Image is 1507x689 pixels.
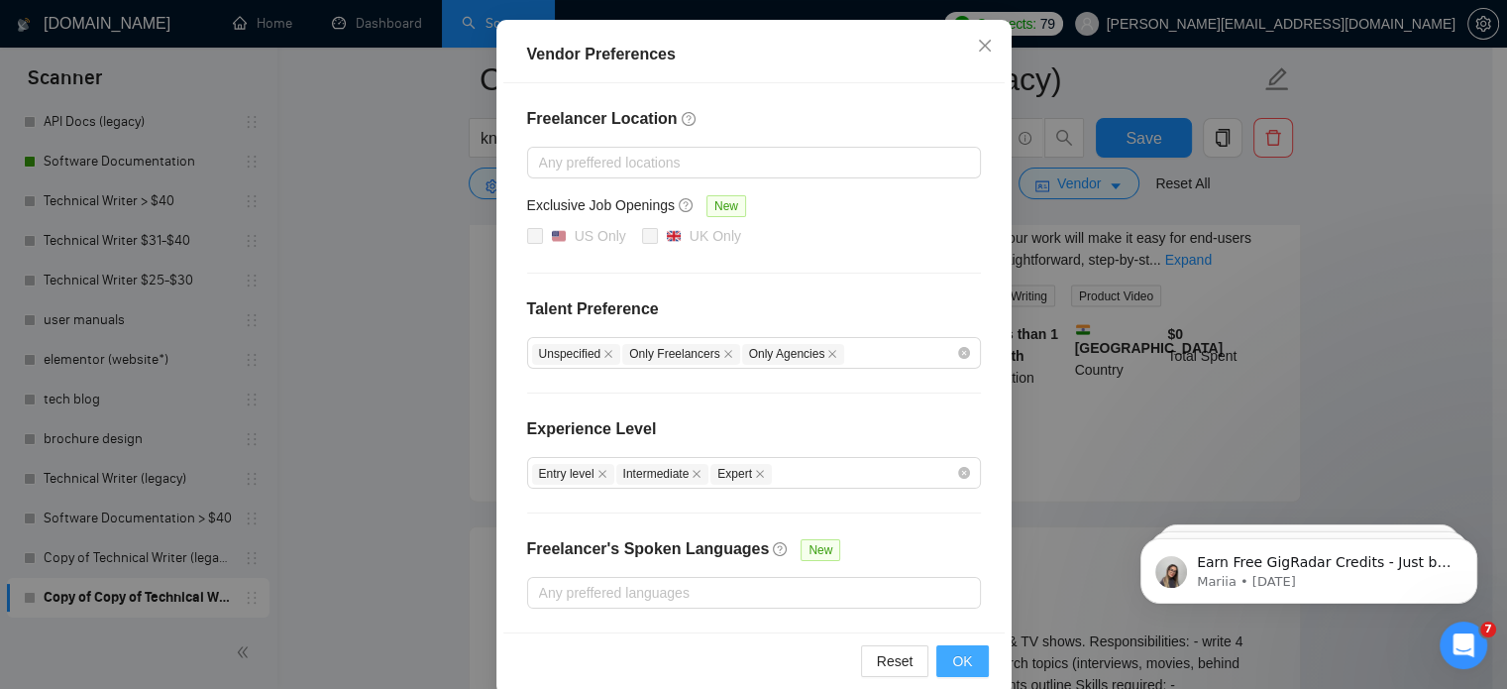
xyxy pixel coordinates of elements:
span: Intermediate [616,464,709,485]
span: New [706,195,746,217]
span: close [977,38,993,54]
span: close [692,469,701,479]
span: close-circle [958,467,970,479]
span: OK [952,650,972,672]
span: Entry level [532,464,614,485]
span: Unspecified [532,344,621,365]
img: 🇺🇸 [552,229,566,243]
iframe: Intercom live chat [1440,622,1487,669]
button: Close [958,20,1012,73]
button: Reset [861,645,929,677]
span: Expert [710,464,772,485]
span: Only Agencies [742,344,845,365]
span: close [603,349,613,359]
button: OK [936,645,988,677]
h4: Freelancer's Spoken Languages [527,537,770,561]
span: New [801,539,840,561]
iframe: Intercom notifications message [1111,497,1507,635]
span: question-circle [773,541,789,557]
div: Vendor Preferences [527,43,981,66]
h5: Exclusive Job Openings [527,194,675,216]
span: close [597,469,607,479]
span: 7 [1480,622,1496,637]
span: close [723,349,733,359]
span: close-circle [958,347,970,359]
span: close [827,349,837,359]
div: UK Only [690,225,741,247]
h4: Talent Preference [527,297,981,321]
h4: Freelancer Location [527,107,981,131]
span: question-circle [679,197,695,213]
span: question-circle [682,111,698,127]
span: close [755,469,765,479]
span: Only Freelancers [622,344,739,365]
h4: Experience Level [527,417,657,441]
img: 🇬🇧 [667,229,681,243]
span: Reset [877,650,914,672]
div: US Only [575,225,626,247]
